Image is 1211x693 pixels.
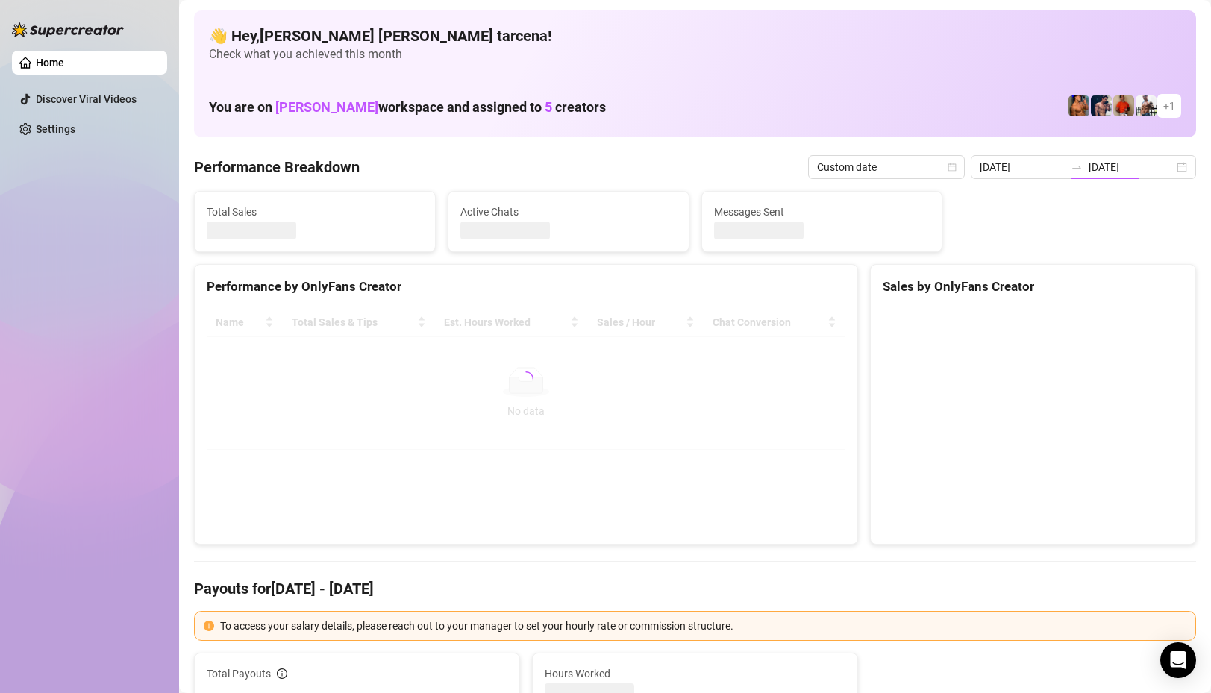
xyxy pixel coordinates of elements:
h1: You are on workspace and assigned to creators [209,99,606,116]
span: Custom date [817,156,956,178]
div: To access your salary details, please reach out to your manager to set your hourly rate or commis... [220,618,1186,634]
span: swap-right [1071,161,1083,173]
input: End date [1089,159,1174,175]
span: [PERSON_NAME] [275,99,378,115]
img: Justin [1113,95,1134,116]
span: Total Payouts [207,665,271,682]
div: Performance by OnlyFans Creator [207,277,845,297]
span: Hours Worked [545,665,845,682]
a: Settings [36,123,75,135]
img: Axel [1091,95,1112,116]
a: Discover Viral Videos [36,93,137,105]
div: Sales by OnlyFans Creator [883,277,1183,297]
input: Start date [980,159,1065,175]
h4: Payouts for [DATE] - [DATE] [194,578,1196,599]
span: to [1071,161,1083,173]
h4: Performance Breakdown [194,157,360,178]
span: loading [517,370,535,388]
h4: 👋 Hey, [PERSON_NAME] [PERSON_NAME] tarcena ! [209,25,1181,46]
span: info-circle [277,668,287,679]
span: Check what you achieved this month [209,46,1181,63]
span: Active Chats [460,204,677,220]
span: calendar [948,163,957,172]
div: Open Intercom Messenger [1160,642,1196,678]
img: JG [1068,95,1089,116]
span: Total Sales [207,204,423,220]
img: JUSTIN [1136,95,1157,116]
span: Messages Sent [714,204,930,220]
span: 5 [545,99,552,115]
img: logo-BBDzfeDw.svg [12,22,124,37]
span: + 1 [1163,98,1175,114]
a: Home [36,57,64,69]
span: exclamation-circle [204,621,214,631]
